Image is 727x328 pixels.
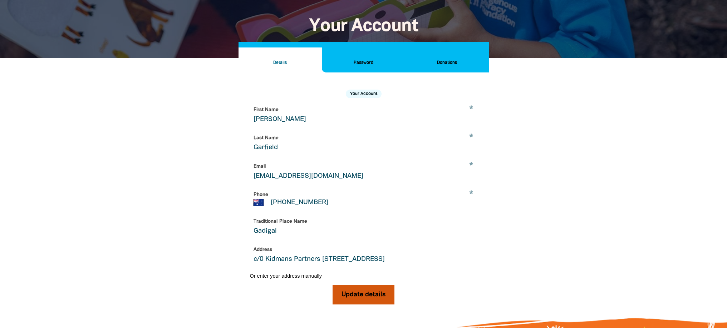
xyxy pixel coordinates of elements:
[250,216,477,238] input: What First Nations country are you on?
[322,47,405,72] button: Password
[346,90,382,98] h2: Your Account
[411,59,483,67] h2: Donations
[469,191,473,198] i: Required
[309,18,418,35] span: Your Account
[333,285,394,304] button: Update details
[250,273,477,279] button: Or enter your address manually
[405,47,488,72] button: Donations
[328,59,399,67] h2: Password
[244,59,316,67] h2: Details
[239,47,322,72] button: Details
